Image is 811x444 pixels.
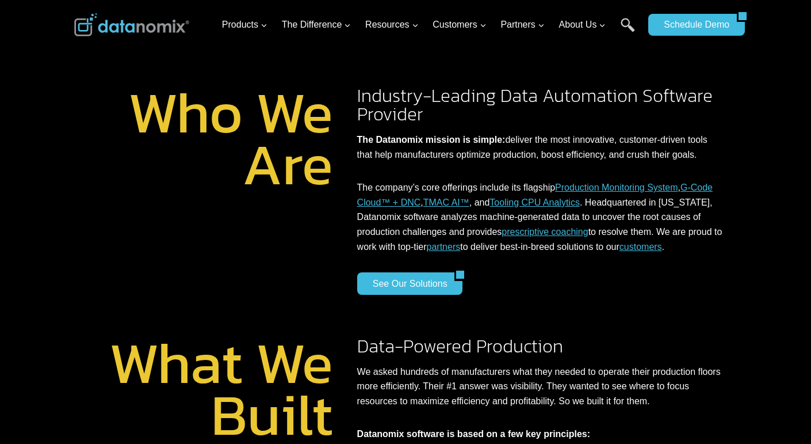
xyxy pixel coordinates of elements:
a: G-Code Cloud™ + DNC [357,183,713,207]
span: Products [222,17,267,32]
a: Search [621,18,635,44]
p: We asked hundreds of manufacturers what they needed to operate their production floors more effic... [357,365,723,409]
a: Tooling CPU Analytics [489,198,580,207]
span: Resources [365,17,418,32]
h1: What We Built [88,337,333,441]
a: prescriptive coaching [502,227,588,237]
span: Industry-Leading Data Automation Software Provider [357,82,713,128]
a: Production Monitoring System [555,183,678,192]
img: Datanomix [74,13,189,36]
strong: The Datanomix mission is simple: [357,135,506,145]
a: customers [619,242,662,252]
a: partners [427,242,461,252]
span: Data-Powered Production [357,332,563,360]
span: The Difference [282,17,351,32]
span: Customers [433,17,486,32]
a: See Our Solutions [357,272,455,294]
p: The company’s core offerings include its flagship , , , and . Headquartered in [US_STATE], Datano... [357,180,723,254]
strong: Datanomix software is based on a few key principles: [357,429,590,439]
h1: Who We Are [88,86,333,190]
span: Partners [500,17,544,32]
a: Schedule Demo [648,14,737,36]
span: About Us [559,17,606,32]
nav: Primary Navigation [217,6,643,44]
a: TMAC AI™ [423,198,469,207]
p: deliver the most innovative, customer-driven tools that help manufacturers optimize production, b... [357,132,723,162]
